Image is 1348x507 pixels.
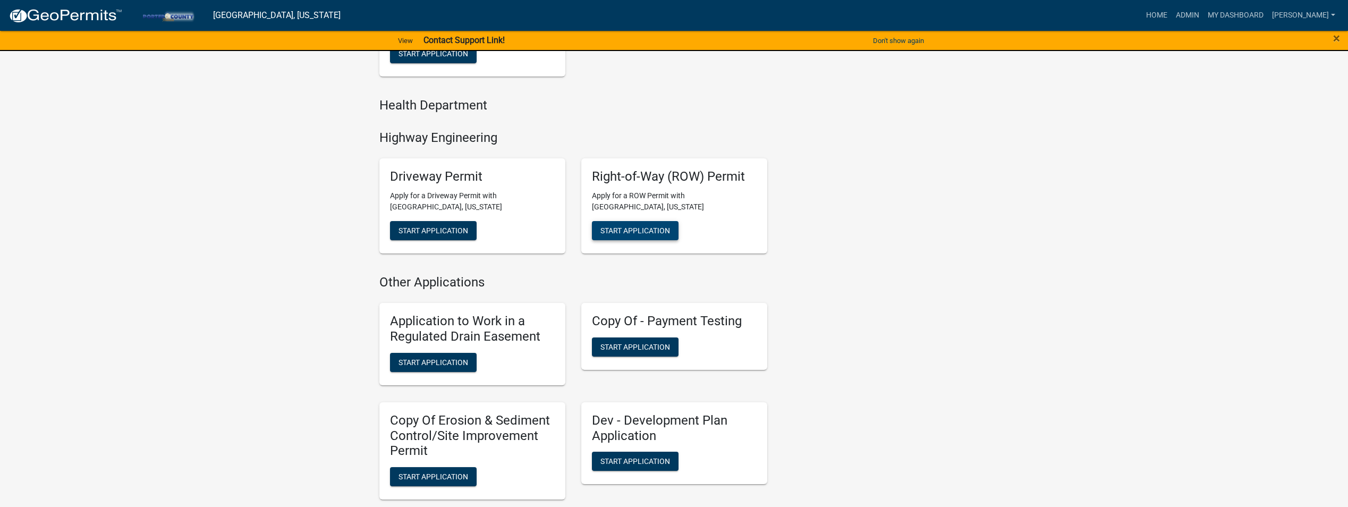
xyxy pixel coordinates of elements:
h5: Driveway Permit [390,169,555,184]
h5: Copy Of - Payment Testing [592,314,757,329]
h5: Dev - Development Plan Application [592,413,757,444]
span: Start Application [600,457,670,466]
button: Start Application [592,221,679,240]
button: Start Application [592,337,679,357]
p: Apply for a Driveway Permit with [GEOGRAPHIC_DATA], [US_STATE] [390,190,555,213]
a: [GEOGRAPHIC_DATA], [US_STATE] [213,6,341,24]
a: My Dashboard [1203,5,1268,26]
p: Apply for a ROW Permit with [GEOGRAPHIC_DATA], [US_STATE] [592,190,757,213]
a: Admin [1172,5,1203,26]
button: Start Application [592,452,679,471]
button: Start Application [390,221,477,240]
h4: Other Applications [379,275,767,290]
a: Home [1142,5,1172,26]
span: Start Application [399,49,468,58]
span: × [1333,31,1340,46]
button: Start Application [390,44,477,63]
button: Start Application [390,353,477,372]
a: [PERSON_NAME] [1268,5,1339,26]
a: View [394,32,417,49]
h4: Health Department [379,98,767,113]
span: Start Application [399,226,468,235]
h5: Copy Of Erosion & Sediment Control/Site Improvement Permit [390,413,555,459]
button: Don't show again [869,32,928,49]
button: Start Application [390,467,477,486]
strong: Contact Support Link! [423,35,505,45]
button: Close [1333,32,1340,45]
img: Porter County, Indiana [131,8,205,22]
span: Start Application [399,472,468,481]
span: Start Application [600,226,670,235]
span: Start Application [399,358,468,366]
h5: Right-of-Way (ROW) Permit [592,169,757,184]
h5: Application to Work in a Regulated Drain Easement [390,314,555,344]
h4: Highway Engineering [379,130,767,146]
span: Start Application [600,343,670,351]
